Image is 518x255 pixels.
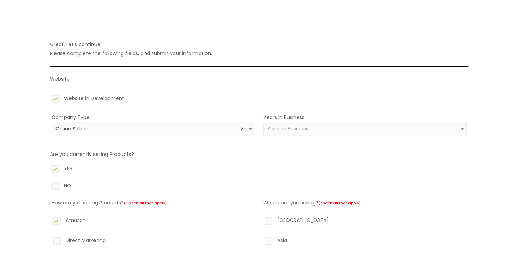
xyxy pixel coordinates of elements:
span: Years in Business [267,125,308,132]
label: Direct Marketing [52,236,255,248]
label: How are you selling Products? [52,199,167,206]
small: (Check all that apply) [124,200,167,206]
label: YES [50,164,468,176]
label: Website in Development [50,94,468,106]
label: Years in Business [263,114,305,121]
label: Where are you selling? [263,199,361,206]
small: (check all that apply) [318,200,361,206]
label: Asia [263,236,467,248]
label: NO [50,181,468,193]
span: Remove all items [241,126,244,132]
label: [GEOGRAPHIC_DATA] [263,216,467,227]
label: Company Type [52,114,90,121]
span: Online Seller [52,122,255,136]
label: Are you currently selling Products? [50,151,134,158]
p: Great. Let’s continue. Please complete the following fields, and submit your information. [50,40,468,58]
label: Amazon [52,216,255,227]
label: Website [50,75,70,82]
span: Online Seller [55,126,251,132]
